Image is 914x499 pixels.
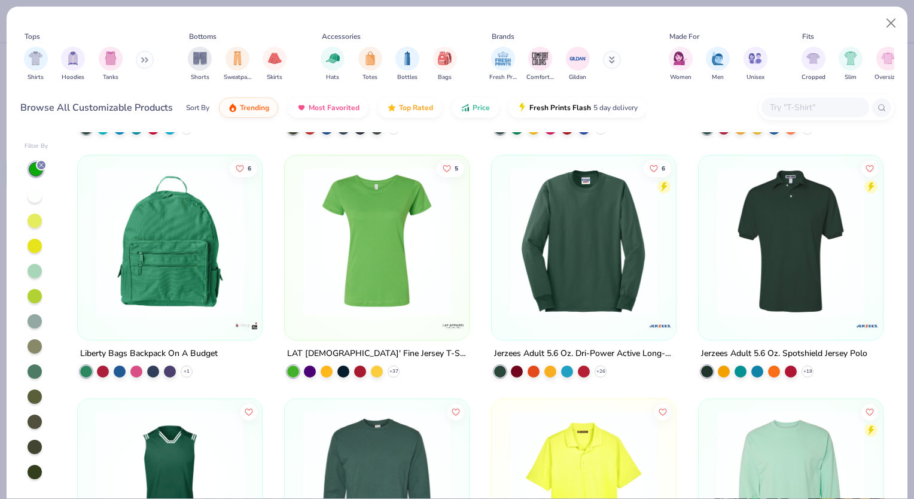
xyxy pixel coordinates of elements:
div: filter for Totes [358,47,382,82]
img: Cropped Image [806,51,820,65]
span: Hoodies [62,73,84,82]
div: Jerzees Adult 5.6 Oz. Spotshield Jersey Polo [701,346,867,361]
button: filter button [802,47,825,82]
img: b90b0f94-1124-4e34-8c4b-5b26be79e9f6 [711,168,871,316]
div: filter for Skirts [263,47,287,82]
button: filter button [489,47,517,82]
button: filter button [321,47,345,82]
img: Totes Image [364,51,377,65]
span: Hats [326,73,339,82]
button: filter button [706,47,730,82]
span: + 37 [389,368,398,375]
div: filter for Shirts [24,47,48,82]
div: Filter By [25,142,48,151]
button: filter button [263,47,287,82]
div: filter for Bags [433,47,457,82]
img: Shirts Image [29,51,42,65]
button: filter button [99,47,123,82]
div: filter for Gildan [566,47,590,82]
img: most_fav.gif [297,103,306,112]
span: Men [712,73,724,82]
div: Made For [669,31,699,42]
span: 6 [248,165,252,171]
button: Fresh Prints Flash5 day delivery [508,98,647,118]
img: d5649f4e-aee5-47e3-92ae-bd50963b5580 [297,168,457,316]
span: Skirts [267,73,282,82]
div: Brands [492,31,514,42]
button: Like [644,160,671,177]
button: filter button [744,47,767,82]
span: Sweatpants [224,73,251,82]
span: Fresh Prints [489,73,517,82]
span: Women [670,73,691,82]
button: Like [241,403,258,420]
img: Men Image [711,51,724,65]
button: filter button [358,47,382,82]
img: Tanks Image [104,51,117,65]
button: filter button [669,47,693,82]
span: Slim [845,73,857,82]
div: Sort By [186,102,209,113]
span: Price [473,103,490,112]
div: filter for Oversized [875,47,901,82]
button: Close [880,12,903,35]
div: filter for Tanks [99,47,123,82]
button: Like [447,403,464,420]
div: filter for Slim [839,47,863,82]
div: Jerzees Adult 5.6 Oz. Dri-Power Active Long-Sleeve T-Shirt [494,346,674,361]
div: Fits [802,31,814,42]
img: LAT logo [441,314,465,338]
img: ad00209b-0091-48a6-b36c-92db9e6f033e [90,168,250,316]
button: filter button [24,47,48,82]
span: + 1 [184,368,190,375]
span: Oversized [875,73,901,82]
span: 5 day delivery [593,101,638,115]
span: Trending [240,103,269,112]
button: Like [437,160,464,177]
div: filter for Shorts [188,47,212,82]
button: Like [861,160,878,177]
span: Bottles [397,73,418,82]
button: filter button [875,47,901,82]
img: Gildan Image [569,50,587,68]
img: Slim Image [844,51,857,65]
span: Shirts [28,73,44,82]
button: Price [452,98,499,118]
div: filter for Hoodies [61,47,85,82]
div: filter for Hats [321,47,345,82]
img: Liberty Bags logo [234,314,258,338]
img: Comfort Colors Image [531,50,549,68]
div: Bottoms [189,31,217,42]
span: 5 [455,165,458,171]
img: Jerzees logo [648,314,672,338]
div: filter for Women [669,47,693,82]
div: filter for Sweatpants [224,47,251,82]
span: Fresh Prints Flash [529,103,591,112]
div: filter for Unisex [744,47,767,82]
img: trending.gif [228,103,237,112]
button: filter button [433,47,457,82]
img: Hats Image [326,51,340,65]
span: + 26 [596,368,605,375]
img: 4984ab13-6c42-40c3-976c-7eb291dd33a4 [504,168,664,316]
div: filter for Fresh Prints [489,47,517,82]
span: Top Rated [399,103,433,112]
img: Shorts Image [193,51,207,65]
div: filter for Bottles [395,47,419,82]
span: Cropped [802,73,825,82]
div: Browse All Customizable Products [20,101,173,115]
img: Hoodies Image [66,51,80,65]
button: filter button [839,47,863,82]
div: filter for Cropped [802,47,825,82]
button: Most Favorited [288,98,368,118]
button: filter button [61,47,85,82]
button: filter button [566,47,590,82]
img: Oversized Image [881,51,895,65]
span: 6 [662,165,665,171]
button: filter button [526,47,554,82]
span: Gildan [569,73,586,82]
img: Fresh Prints Image [494,50,512,68]
span: Tanks [103,73,118,82]
img: Sweatpants Image [231,51,244,65]
button: filter button [395,47,419,82]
